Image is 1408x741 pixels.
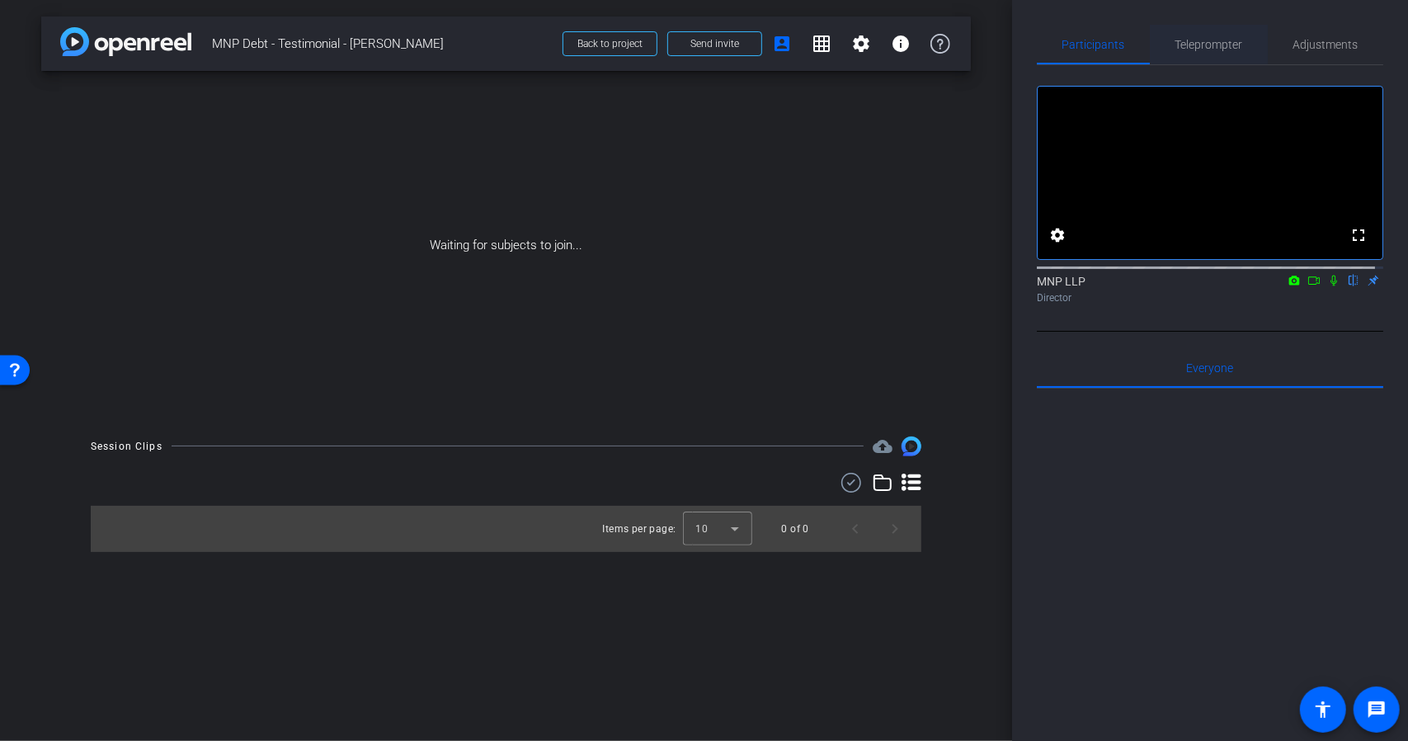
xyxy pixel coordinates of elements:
button: Previous page [836,509,875,549]
div: 0 of 0 [782,521,809,537]
mat-icon: fullscreen [1349,225,1368,245]
div: Session Clips [91,438,162,455]
img: Session clips [902,437,921,456]
button: Next page [875,509,915,549]
div: MNP LLP [1037,273,1383,305]
div: Items per page: [603,521,676,537]
mat-icon: flip [1344,272,1363,287]
span: Back to project [577,38,643,50]
mat-icon: message [1367,700,1387,720]
mat-icon: info [891,34,911,54]
span: Teleprompter [1175,39,1243,50]
span: Destinations for your clips [873,437,892,456]
mat-icon: cloud_upload [873,437,892,456]
mat-icon: settings [1048,225,1067,245]
button: Back to project [563,31,657,56]
mat-icon: settings [851,34,871,54]
span: MNP Debt - Testimonial - [PERSON_NAME] [212,27,553,60]
mat-icon: grid_on [812,34,831,54]
mat-icon: accessibility [1313,700,1333,720]
span: Participants [1062,39,1125,50]
span: Adjustments [1293,39,1359,50]
button: Send invite [667,31,762,56]
span: Send invite [690,37,739,50]
div: Waiting for subjects to join... [41,71,971,420]
span: Everyone [1187,362,1234,374]
div: Director [1037,290,1383,305]
img: app-logo [60,27,191,56]
mat-icon: account_box [772,34,792,54]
